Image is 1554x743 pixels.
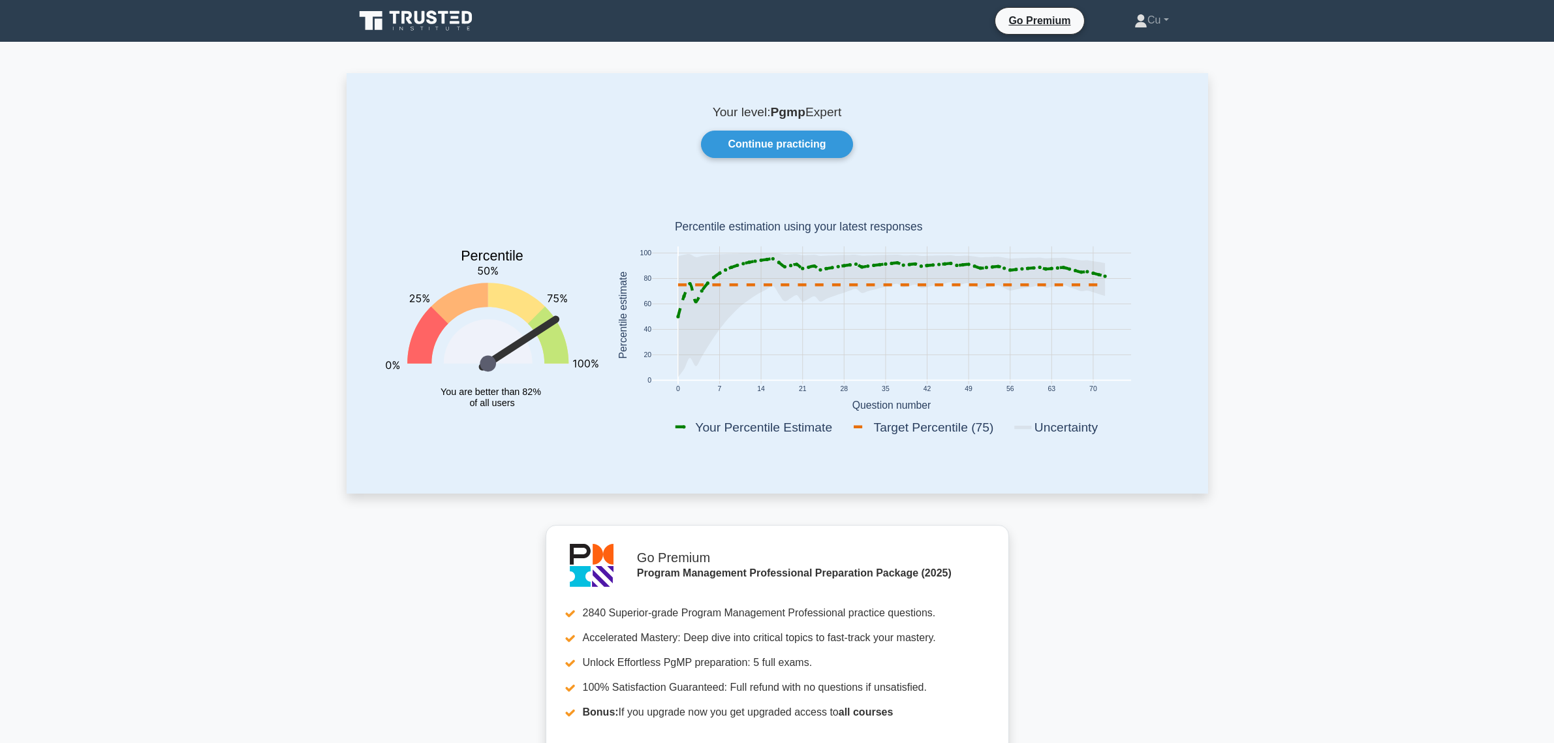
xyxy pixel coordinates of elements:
text: 0 [647,377,651,385]
text: 56 [1006,386,1014,393]
text: 40 [644,326,651,334]
text: 60 [644,301,651,308]
text: 14 [757,386,765,393]
text: 63 [1048,386,1055,393]
text: 0 [676,386,679,393]
a: Continue practicing [701,131,852,158]
text: 70 [1089,386,1097,393]
b: Pgmp [771,105,805,119]
text: Percentile estimate [617,272,628,359]
a: Go Premium [1001,12,1078,29]
tspan: You are better than 82% [441,387,541,397]
text: Question number [852,400,931,411]
tspan: of all users [469,398,514,408]
text: 7 [717,386,721,393]
text: Percentile estimation using your latest responses [674,221,922,234]
a: Cu [1103,7,1200,33]
text: 100 [640,250,651,257]
p: Your level: Expert [378,104,1177,120]
text: 35 [882,386,890,393]
text: Percentile [461,249,523,264]
text: 21 [798,386,806,393]
text: 20 [644,352,651,359]
text: 80 [644,276,651,283]
text: 28 [840,386,848,393]
text: 49 [965,386,972,393]
text: 42 [923,386,931,393]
